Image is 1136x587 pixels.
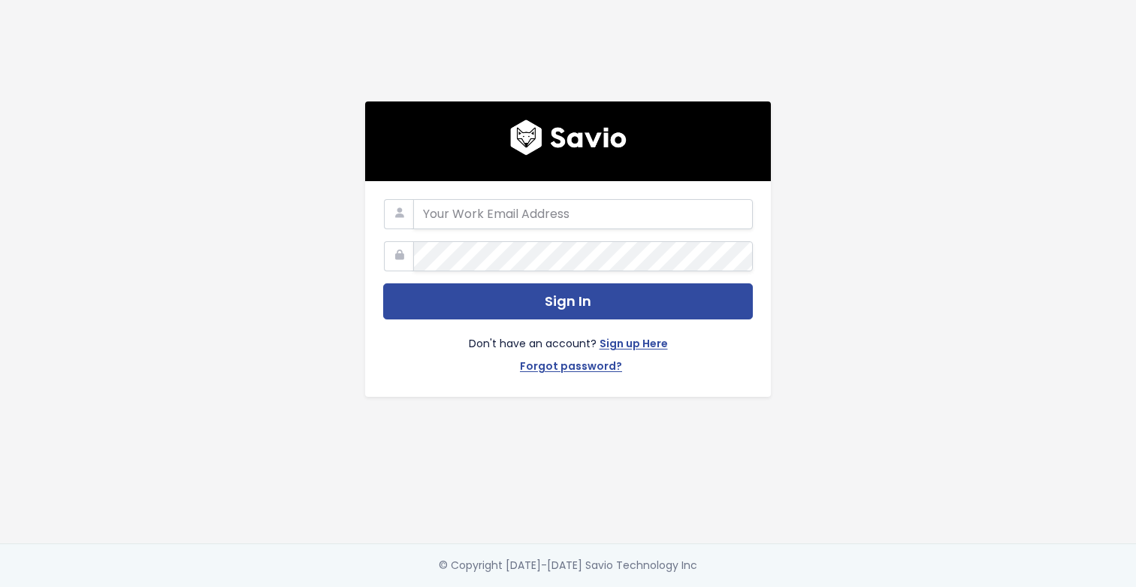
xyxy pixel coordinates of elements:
[383,319,753,378] div: Don't have an account?
[510,120,627,156] img: logo600x187.a314fd40982d.png
[600,334,668,356] a: Sign up Here
[383,283,753,320] button: Sign In
[520,357,622,379] a: Forgot password?
[413,199,753,229] input: Your Work Email Address
[439,556,697,575] div: © Copyright [DATE]-[DATE] Savio Technology Inc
